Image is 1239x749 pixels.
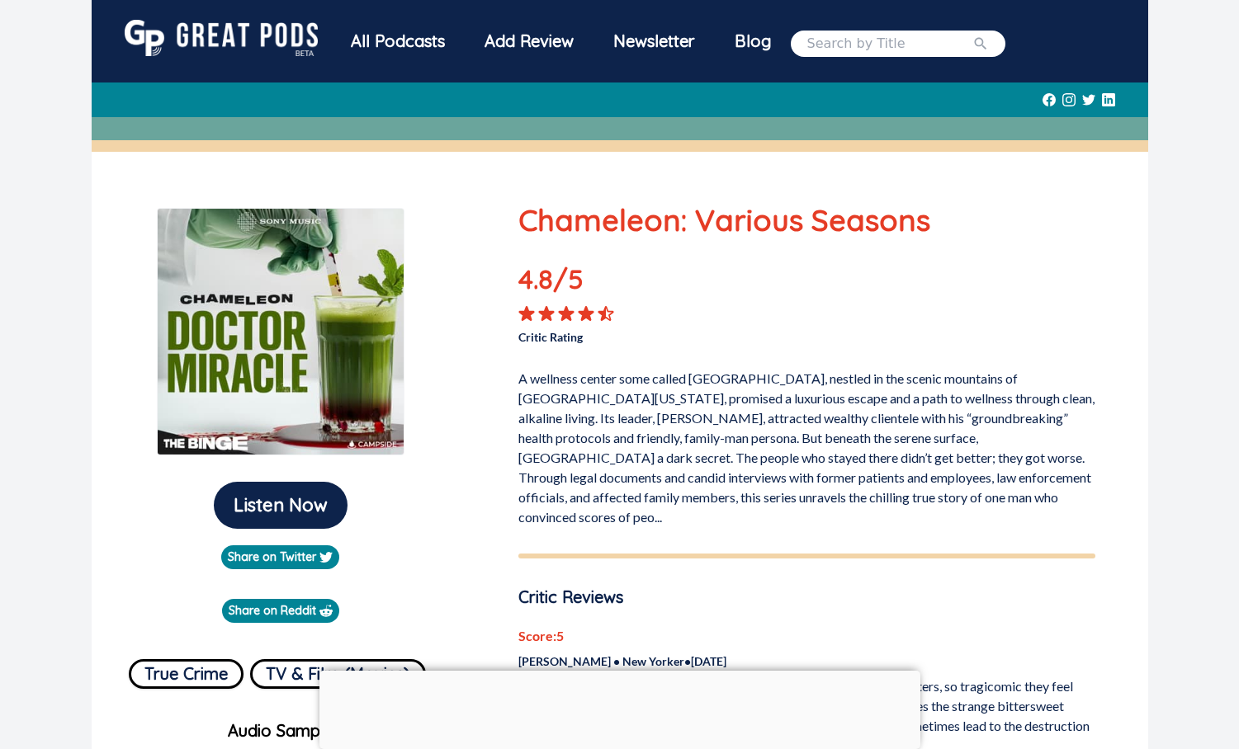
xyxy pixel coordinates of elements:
[319,671,920,745] iframe: Advertisement
[518,652,1095,670] p: [PERSON_NAME] • New Yorker • [DATE]
[593,20,715,67] a: Newsletter
[807,34,972,54] input: Search by Title
[214,482,348,529] button: Listen Now
[157,208,404,455] img: Chameleon: Various Seasons
[125,20,318,56] img: GreatPods
[518,259,634,305] p: 4.8 /5
[593,20,715,63] div: Newsletter
[465,20,593,63] a: Add Review
[222,599,339,623] a: Share on Reddit
[715,20,791,63] a: Blog
[129,659,244,689] button: True Crime
[518,322,806,346] p: Critic Rating
[250,652,426,689] a: TV & Film (Movies)
[331,20,465,67] a: All Podcasts
[250,659,426,689] button: TV & Film (Movies)
[518,362,1095,527] p: A wellness center some called [GEOGRAPHIC_DATA], nestled in the scenic mountains of [GEOGRAPHIC_D...
[518,198,1095,243] p: Chameleon: Various Seasons
[129,652,244,689] a: True Crime
[518,626,1095,646] p: Score: 5
[331,20,465,63] div: All Podcasts
[221,545,339,569] a: Share on Twitter
[105,718,457,743] p: Audio Sample
[518,585,1095,610] p: Critic Reviews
